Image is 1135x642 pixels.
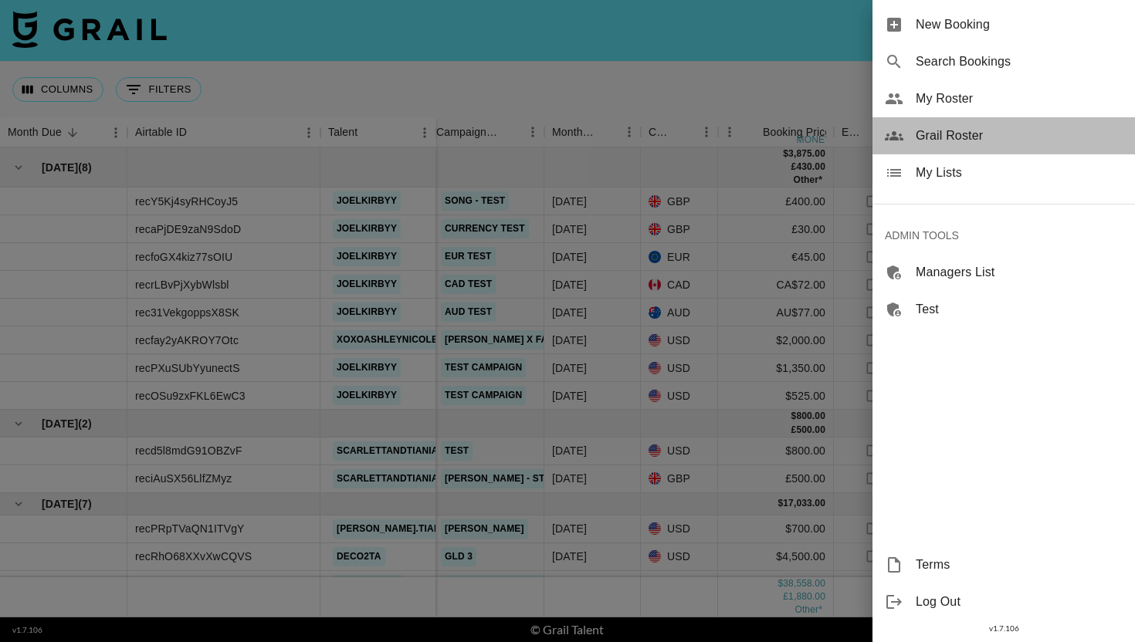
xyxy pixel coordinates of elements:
[916,300,1123,319] span: Test
[916,593,1123,611] span: Log Out
[916,15,1123,34] span: New Booking
[872,583,1135,620] div: Log Out
[872,117,1135,154] div: Grail Roster
[872,6,1135,43] div: New Booking
[916,90,1123,108] span: My Roster
[872,291,1135,328] div: Test
[916,263,1123,282] span: Managers List
[872,254,1135,291] div: Managers List
[916,52,1123,71] span: Search Bookings
[872,620,1135,637] div: v 1.7.106
[872,80,1135,117] div: My Roster
[872,546,1135,583] div: Terms
[916,127,1123,145] span: Grail Roster
[872,43,1135,80] div: Search Bookings
[872,217,1135,254] div: ADMIN TOOLS
[872,154,1135,191] div: My Lists
[916,164,1123,182] span: My Lists
[916,556,1123,574] span: Terms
